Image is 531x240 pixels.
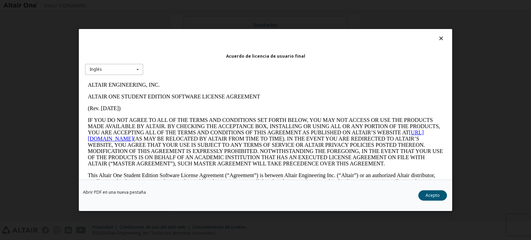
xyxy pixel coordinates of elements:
[3,26,358,32] p: (Rev. [DATE])
[90,66,102,72] font: Inglés
[426,192,440,198] font: Acepto
[83,189,146,195] font: Abrir PDF en una nueva pestaña
[418,190,447,201] button: Acepto
[83,190,146,194] a: Abrir PDF en una nueva pestaña
[3,50,339,63] a: [URL][DOMAIN_NAME]
[3,3,358,9] p: ALTAIR ENGINEERING, INC.
[226,53,305,59] font: Acuerdo de licencia de usuario final
[3,15,358,21] p: ALTAIR ONE STUDENT EDITION SOFTWARE LICENSE AGREEMENT
[3,38,358,88] p: IF YOU DO NOT AGREE TO ALL OF THE TERMS AND CONDITIONS SET FORTH BELOW, YOU MAY NOT ACCESS OR USE...
[3,93,358,118] p: This Altair One Student Edition Software License Agreement (“Agreement”) is between Altair Engine...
